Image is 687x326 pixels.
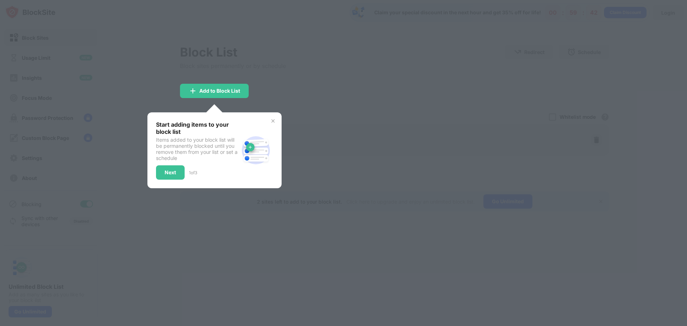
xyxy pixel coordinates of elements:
div: Items added to your block list will be permanently blocked until you remove them from your list o... [156,137,239,161]
div: Start adding items to your block list [156,121,239,135]
img: x-button.svg [270,118,276,124]
img: block-site.svg [239,133,273,167]
div: Add to Block List [199,88,240,94]
div: Next [165,170,176,175]
div: 1 of 3 [189,170,197,175]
